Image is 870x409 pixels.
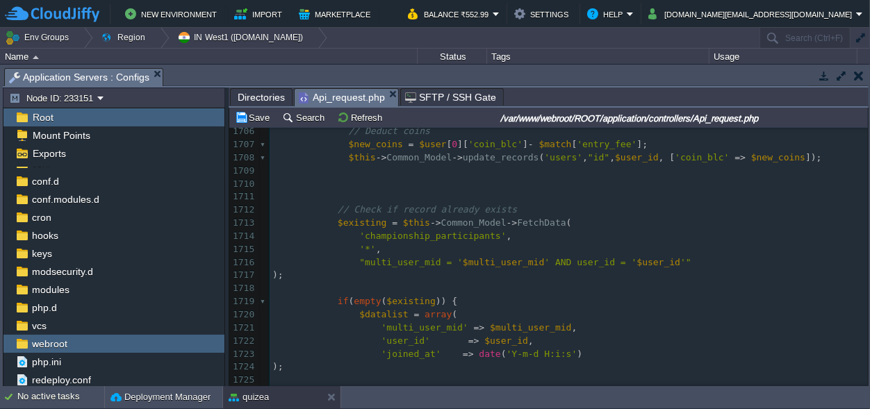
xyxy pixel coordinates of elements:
[381,322,468,333] span: 'multi_user_mid'
[30,129,92,142] a: Mount Points
[234,6,286,22] button: Import
[457,139,468,149] span: ][
[229,256,257,269] div: 1716
[479,349,500,359] span: date
[403,217,430,228] span: $this
[637,139,648,149] span: ];
[272,361,284,372] span: );
[29,301,59,314] a: php.d
[386,152,452,162] span: Common_Model
[452,152,463,162] span: ->
[29,337,69,350] a: webroot
[436,296,457,306] span: )) {
[430,217,441,228] span: ->
[29,374,93,386] a: redeploy.conf
[425,309,452,319] span: array
[648,6,856,22] button: [DOMAIN_NAME][EMAIL_ADDRESS][DOMAIN_NAME]
[125,6,221,22] button: New Environment
[528,139,534,149] span: -
[419,139,446,149] span: $user
[501,349,507,359] span: (
[376,244,381,254] span: ,
[229,230,257,243] div: 1714
[409,139,414,149] span: =
[805,152,821,162] span: ]);
[675,152,729,162] span: 'coin_blc'
[5,6,99,23] img: CloudJiffy
[30,147,68,160] a: Exports
[468,335,479,346] span: =>
[29,193,101,206] span: conf.modules.d
[441,217,507,228] span: Common_Model
[33,56,39,59] img: AMDAwAAAACH5BAEAAAAALAAAAAABAAEAAAICRAEAOw==
[484,335,528,346] span: $user_id
[29,265,95,278] a: modsecurity.d
[299,6,375,22] button: Marketplace
[381,335,430,346] span: 'user_id'
[463,349,474,359] span: =>
[507,231,512,241] span: ,
[29,229,60,242] a: hooks
[338,217,386,228] span: $existing
[229,243,257,256] div: 1715
[282,111,329,124] button: Search
[29,356,63,368] a: php.ini
[9,92,97,104] button: Node ID: 233151
[507,349,577,359] span: 'Y-m-d H:i:s'
[229,348,257,361] div: 1723
[229,322,257,335] div: 1721
[418,49,486,65] div: Status
[338,296,349,306] span: if
[229,217,257,230] div: 1713
[17,386,104,408] div: No active tasks
[710,49,857,65] div: Usage
[299,89,385,106] span: Api_request.php
[446,139,452,149] span: [
[229,282,257,295] div: 1718
[30,111,56,124] a: Root
[539,139,572,149] span: $match
[29,211,54,224] a: cron
[386,296,435,306] span: $existing
[523,139,528,149] span: ]
[507,217,518,228] span: ->
[566,217,572,228] span: (
[229,308,257,322] div: 1720
[734,152,746,162] span: =>
[588,152,609,162] span: "id"
[229,190,257,203] div: 1711
[359,231,506,241] span: 'championship_participants'
[349,126,430,136] span: // Deduct coins
[408,6,493,22] button: Balance ₹552.99
[229,390,269,404] button: quizea
[659,152,675,162] span: , [
[229,138,257,151] div: 1707
[349,152,376,162] span: $this
[577,139,637,149] span: 'entry_fee'
[294,88,399,106] li: /var/www/webroot/ROOT/application/controllers/Api_request.php
[577,349,582,359] span: )
[229,269,257,282] div: 1717
[517,217,566,228] span: FetchData
[359,257,463,267] span: "multi_user_mid = '
[29,247,54,260] a: keys
[544,152,582,162] span: 'users'
[229,360,257,374] div: 1724
[1,49,417,65] div: Name
[582,152,588,162] span: ,
[229,165,257,178] div: 1709
[29,175,61,187] a: conf.d
[751,152,805,162] span: $new_coins
[376,152,387,162] span: ->
[528,335,534,346] span: ,
[229,151,257,165] div: 1708
[490,322,571,333] span: $multi_user_mid
[381,296,387,306] span: (
[544,257,637,267] span: ' AND user_id = '
[680,257,691,267] span: '"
